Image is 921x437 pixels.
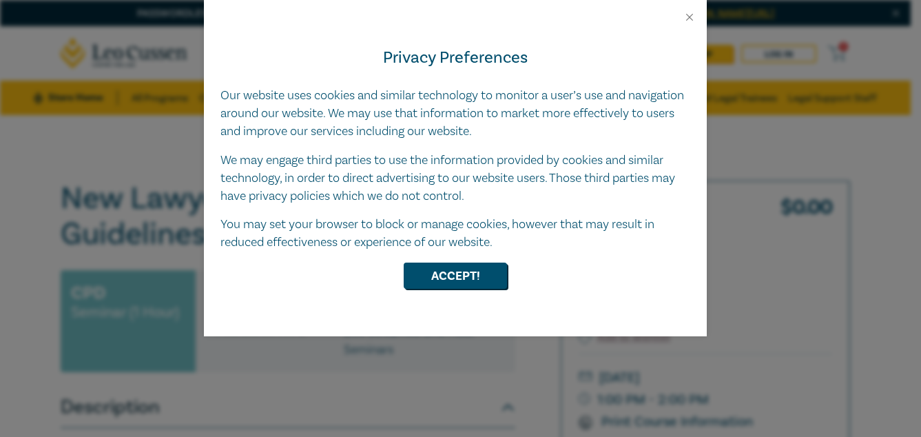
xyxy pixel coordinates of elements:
button: Accept! [404,263,507,289]
p: Our website uses cookies and similar technology to monitor a user’s use and navigation around our... [220,87,690,141]
p: We may engage third parties to use the information provided by cookies and similar technology, in... [220,152,690,205]
p: You may set your browser to block or manage cookies, however that may result in reduced effective... [220,216,690,252]
h4: Privacy Preferences [220,45,690,70]
button: Close [683,11,696,23]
